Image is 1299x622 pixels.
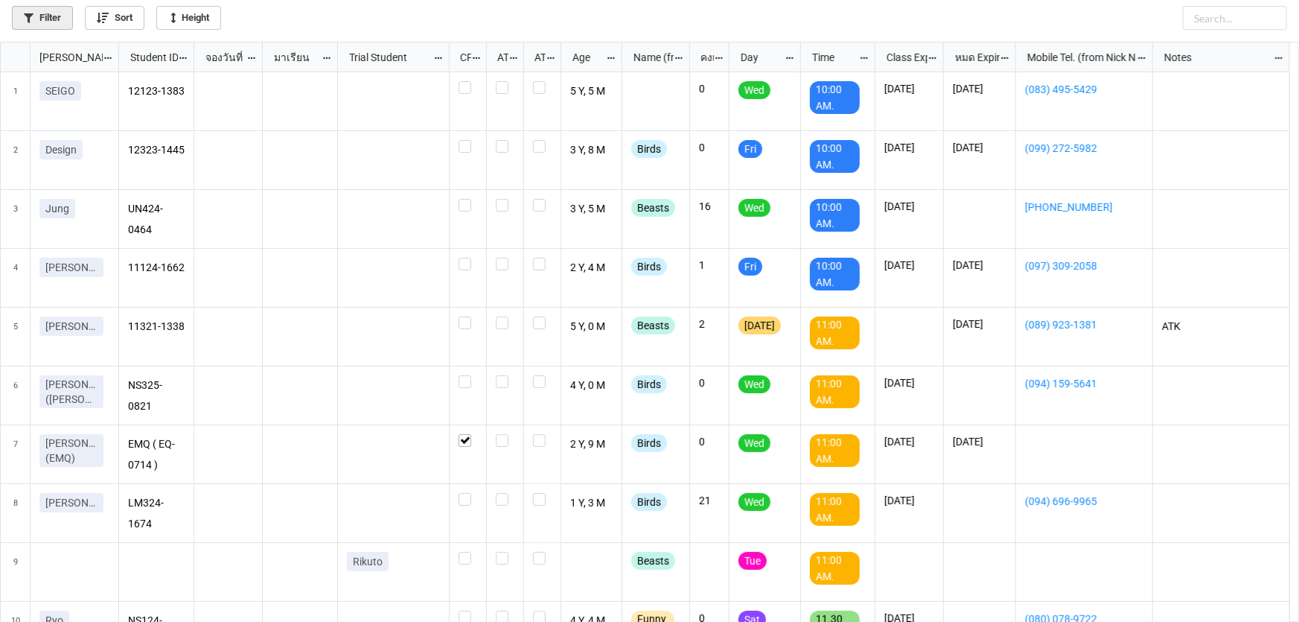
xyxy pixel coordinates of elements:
[810,317,860,349] div: 11:00 AM.
[738,375,770,393] div: Wed
[1162,317,1281,337] p: ATK
[13,484,18,542] span: 8
[1018,49,1136,66] div: Mobile Tel. (from Nick Name)
[45,377,98,407] p: [PERSON_NAME] ([PERSON_NAME])
[738,317,781,334] div: [DATE]
[13,543,18,601] span: 9
[631,434,667,452] div: Birds
[13,190,18,248] span: 3
[631,493,667,511] div: Birds
[128,199,185,239] p: UN424-0464
[197,49,246,66] div: จองวันที่
[31,49,103,66] div: [PERSON_NAME] Name
[353,554,383,569] p: Rikuto
[699,140,720,155] p: 0
[570,199,613,220] p: 3 Y, 5 M
[699,375,720,390] p: 0
[810,258,860,291] div: 10:00 AM.
[45,142,77,157] p: Design
[45,319,98,334] p: [PERSON_NAME]
[1,42,119,72] div: grid
[810,199,860,232] div: 10:00 AM.
[732,49,785,66] div: Day
[699,199,720,214] p: 16
[631,552,675,570] div: Beasts
[570,493,613,514] p: 1 Y, 3 M
[738,140,762,158] div: Fri
[570,140,613,161] p: 3 Y, 8 M
[45,495,98,510] p: [PERSON_NAME]ปู
[810,493,860,526] div: 11:00 AM.
[631,140,667,158] div: Birds
[631,375,667,393] div: Birds
[953,258,1006,273] p: [DATE]
[884,199,934,214] p: [DATE]
[953,434,1006,449] p: [DATE]
[631,258,667,276] div: Birds
[953,81,1006,96] p: [DATE]
[738,199,770,217] div: Wed
[340,49,433,66] div: Trial Student
[45,201,69,216] p: Jung
[570,258,613,279] p: 2 Y, 4 M
[738,493,770,511] div: Wed
[810,140,860,173] div: 10:00 AM.
[128,375,185,416] p: NS325-0821
[803,49,859,66] div: Time
[85,6,144,30] a: Sort
[884,258,934,273] p: [DATE]
[884,140,934,155] p: [DATE]
[810,434,860,467] div: 11:00 AM.
[878,49,928,66] div: Class Expiration
[738,434,770,452] div: Wed
[1025,258,1143,274] a: (097) 309-2058
[128,434,185,475] p: EMQ ( EQ-0714 )
[488,49,509,66] div: ATT
[953,317,1006,331] p: [DATE]
[884,375,934,390] p: [DATE]
[13,131,18,189] span: 2
[570,81,613,102] p: 5 Y, 5 M
[810,552,860,585] div: 11:00 AM.
[1025,375,1143,392] a: (094) 159-5641
[1025,81,1143,98] a: (083) 495-5429
[13,425,18,483] span: 7
[625,49,674,66] div: Name (from Class)
[451,49,472,66] div: CF
[128,493,185,533] p: LM324-1674
[810,81,860,114] div: 10:00 AM.
[1025,493,1143,510] a: (094) 696-9965
[128,140,185,161] p: 12323-1445
[13,366,18,425] span: 6
[156,6,221,30] a: Height
[699,493,720,508] p: 21
[570,317,613,337] p: 5 Y, 0 M
[692,49,714,66] div: คงเหลือ (from Nick Name)
[699,258,720,273] p: 1
[1183,6,1287,30] input: Search...
[570,434,613,455] p: 2 Y, 9 M
[699,434,720,449] p: 0
[1025,199,1143,215] a: [PHONE_NUMBER]
[631,199,675,217] div: Beasts
[121,49,178,66] div: Student ID (from [PERSON_NAME] Name)
[45,260,98,275] p: [PERSON_NAME]
[884,493,934,508] p: [DATE]
[128,317,185,337] p: 11321-1338
[12,6,73,30] a: Filter
[13,249,18,307] span: 4
[128,81,185,102] p: 12123-1383
[699,317,720,331] p: 2
[631,317,675,334] div: Beasts
[699,81,720,96] p: 0
[1025,317,1143,333] a: (089) 923-1381
[884,81,934,96] p: [DATE]
[45,83,75,98] p: SEIGO
[265,49,322,66] div: มาเรียน
[738,552,767,570] div: Tue
[810,375,860,408] div: 11:00 AM.
[45,436,98,466] p: [PERSON_NAME] (EMQ)
[564,49,607,66] div: Age
[953,140,1006,155] p: [DATE]
[738,258,762,276] div: Fri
